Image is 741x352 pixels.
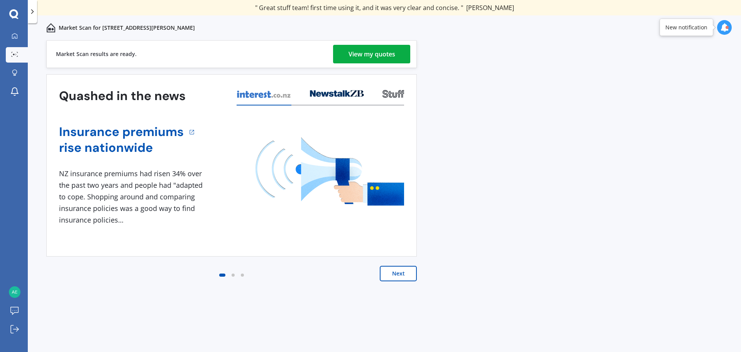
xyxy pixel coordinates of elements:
[665,24,707,31] div: New notification
[59,124,184,140] a: Insurance premiums
[466,3,514,12] span: [PERSON_NAME]
[255,137,404,206] img: media image
[255,4,514,12] div: " Great stuff team! first time using it, and it was very clear and concise. "
[59,88,186,104] h3: Quashed in the news
[59,24,195,32] p: Market Scan for [STREET_ADDRESS][PERSON_NAME]
[46,23,56,32] img: home-and-contents.b802091223b8502ef2dd.svg
[59,168,206,226] div: NZ insurance premiums had risen 34% over the past two years and people had "adapted to cope. Shop...
[349,45,395,63] div: View my quotes
[9,286,20,298] img: 6b1ce00c9648d6f6961b9d4e1adb812d
[56,41,137,68] div: Market Scan results are ready.
[59,140,184,156] a: rise nationwide
[333,45,410,63] a: View my quotes
[380,266,417,281] button: Next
